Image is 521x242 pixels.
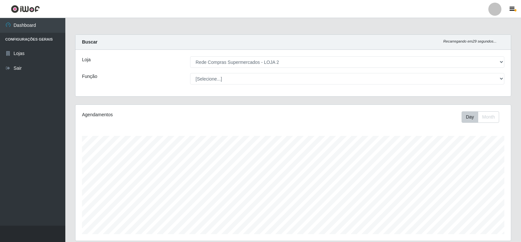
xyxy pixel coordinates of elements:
[82,56,90,63] label: Loja
[82,73,97,80] label: Função
[11,5,40,13] img: CoreUI Logo
[443,39,497,43] i: Recarregando em 29 segundos...
[462,111,504,123] div: Toolbar with button groups
[462,111,478,123] button: Day
[82,39,97,45] strong: Buscar
[478,111,499,123] button: Month
[462,111,499,123] div: First group
[82,111,252,118] div: Agendamentos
